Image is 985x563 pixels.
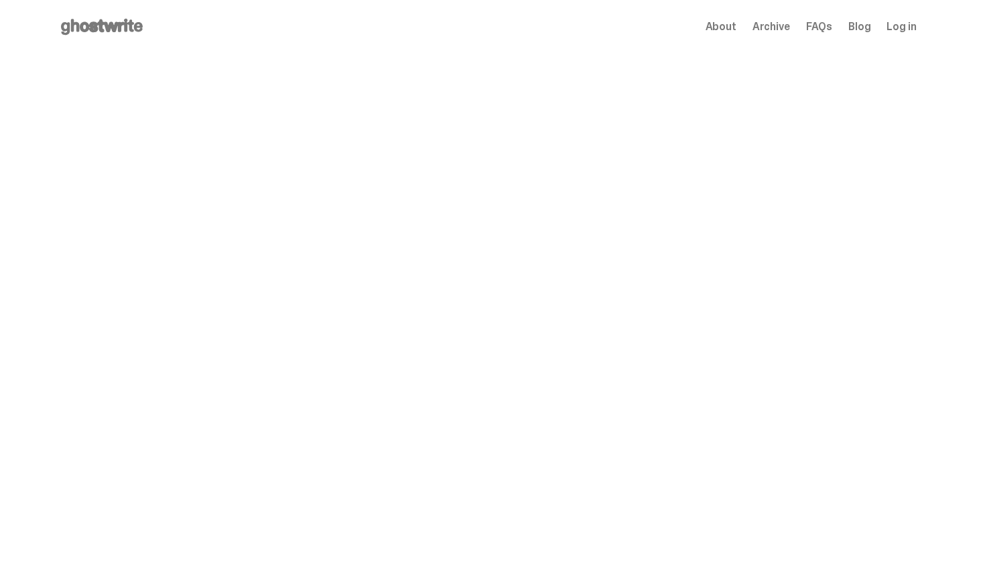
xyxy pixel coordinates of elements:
[752,21,790,32] a: Archive
[806,21,832,32] a: FAQs
[848,21,870,32] a: Blog
[706,21,736,32] a: About
[886,21,916,32] a: Log in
